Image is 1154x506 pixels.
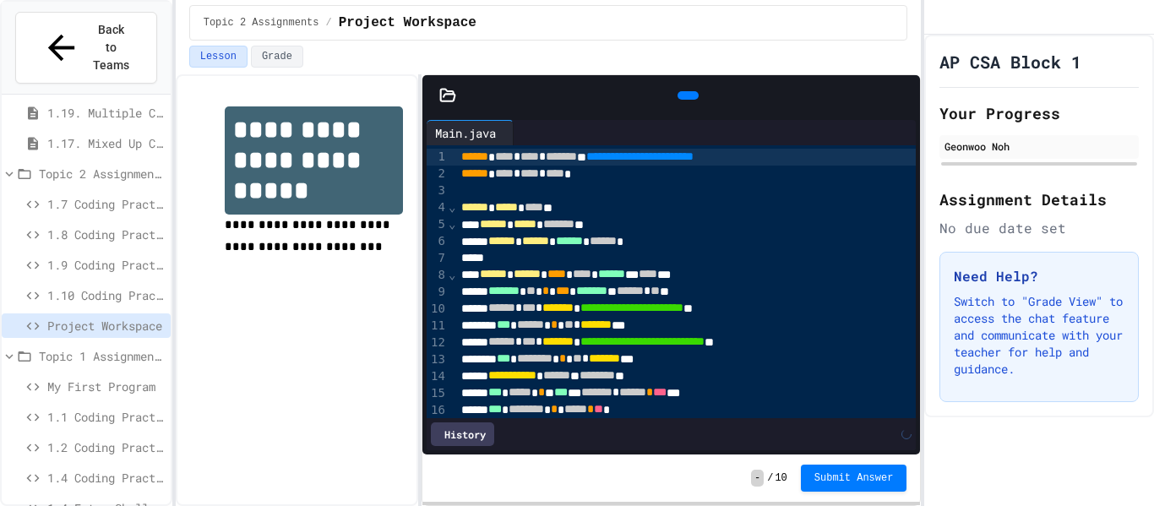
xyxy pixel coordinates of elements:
[339,13,476,33] span: Project Workspace
[47,286,164,304] span: 1.10 Coding Practice
[15,12,157,84] button: Back to Teams
[448,268,456,281] span: Fold line
[427,149,448,166] div: 1
[427,120,514,145] div: Main.java
[427,318,448,335] div: 11
[427,182,448,199] div: 3
[47,226,164,243] span: 1.8 Coding Practice
[939,188,1139,211] h2: Assignment Details
[47,195,164,213] span: 1.7 Coding Practice
[47,469,164,487] span: 1.4 Coding Practice
[427,284,448,301] div: 9
[91,21,131,74] span: Back to Teams
[427,368,448,385] div: 14
[427,351,448,368] div: 13
[427,267,448,284] div: 8
[47,134,164,152] span: 1.17. Mixed Up Code Practice 1.1-1.6
[47,256,164,274] span: 1.9 Coding Practice
[326,16,332,30] span: /
[767,471,773,485] span: /
[427,199,448,216] div: 4
[775,471,787,485] span: 10
[39,347,164,365] span: Topic 1 Assignments
[47,408,164,426] span: 1.1 Coding Practice
[47,438,164,456] span: 1.2 Coding Practice
[431,422,494,446] div: History
[427,216,448,233] div: 5
[39,165,164,182] span: Topic 2 Assignments
[427,166,448,182] div: 2
[939,218,1139,238] div: No due date set
[944,139,1134,154] div: Geonwoo Noh
[801,465,907,492] button: Submit Answer
[954,266,1124,286] h3: Need Help?
[939,50,1081,73] h1: AP CSA Block 1
[47,317,164,335] span: Project Workspace
[427,385,448,402] div: 15
[47,378,164,395] span: My First Program
[427,250,448,267] div: 7
[427,402,448,419] div: 16
[47,104,164,122] span: 1.19. Multiple Choice Exercises for Unit 1a (1.1-1.6)
[939,101,1139,125] h2: Your Progress
[427,301,448,318] div: 10
[427,233,448,250] div: 6
[189,46,248,68] button: Lesson
[427,124,504,142] div: Main.java
[448,217,456,231] span: Fold line
[448,200,456,214] span: Fold line
[251,46,303,68] button: Grade
[204,16,319,30] span: Topic 2 Assignments
[751,470,764,487] span: -
[954,293,1124,378] p: Switch to "Grade View" to access the chat feature and communicate with your teacher for help and ...
[427,335,448,351] div: 12
[814,471,894,485] span: Submit Answer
